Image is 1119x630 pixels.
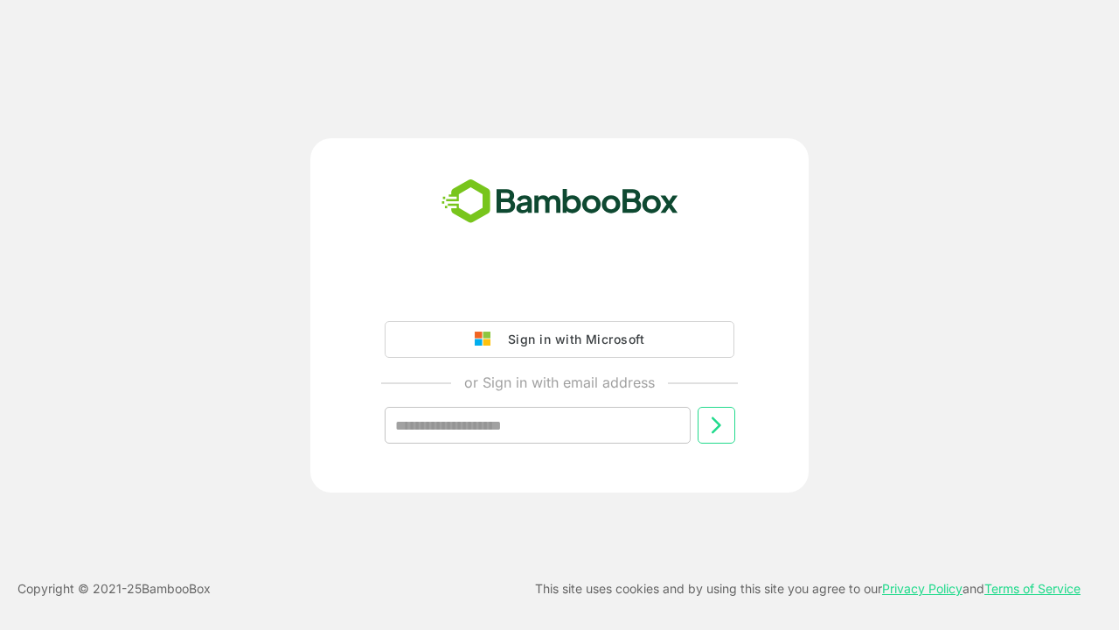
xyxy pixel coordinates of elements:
p: This site uses cookies and by using this site you agree to our and [535,578,1081,599]
a: Privacy Policy [882,581,963,596]
a: Terms of Service [984,581,1081,596]
img: google [475,332,499,347]
p: Copyright © 2021- 25 BambooBox [17,578,211,599]
img: bamboobox [432,173,688,231]
button: Sign in with Microsoft [385,321,734,358]
p: or Sign in with email address [464,372,655,393]
div: Sign in with Microsoft [499,328,644,351]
